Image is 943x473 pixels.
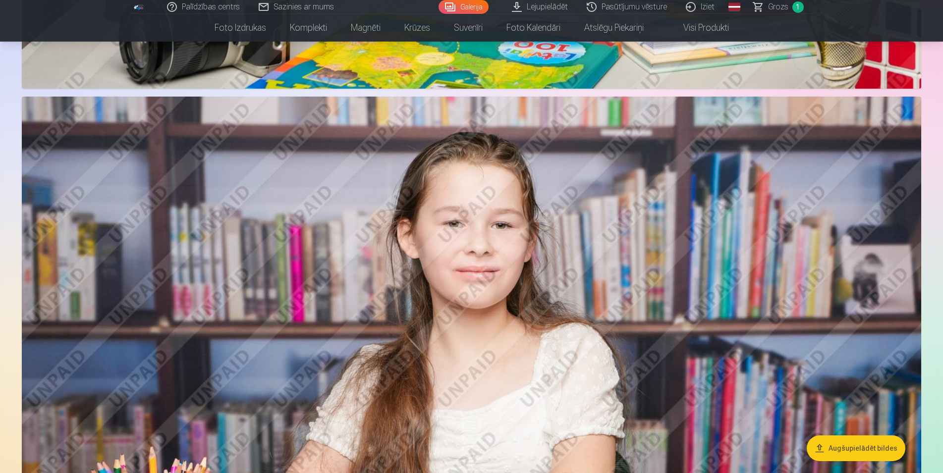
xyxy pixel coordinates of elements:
[339,14,392,42] a: Magnēti
[768,1,788,13] span: Grozs
[392,14,442,42] a: Krūzes
[278,14,339,42] a: Komplekti
[495,14,572,42] a: Foto kalendāri
[203,14,278,42] a: Foto izdrukas
[572,14,656,42] a: Atslēgu piekariņi
[442,14,495,42] a: Suvenīri
[656,14,741,42] a: Visi produkti
[792,1,804,13] span: 1
[134,4,145,10] img: /fa1
[807,435,905,461] button: Augšupielādēt bildes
